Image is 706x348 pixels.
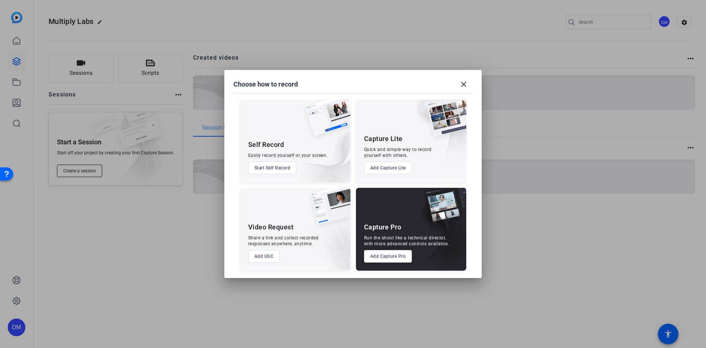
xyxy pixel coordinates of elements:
div: Video Request [248,223,294,232]
img: self-record.png [300,99,350,144]
div: Capture Lite [364,134,403,143]
div: Self Record [248,140,284,149]
img: embarkstudio-self-record.png [286,115,350,182]
img: capture-lite.png [421,99,466,144]
button: Start Self Record [248,162,297,174]
div: Quick and simple way to record yourself with others. [364,147,432,158]
div: Share a link and collect recorded responses anywhere, anytime. [248,235,319,247]
button: Add Capture Lite [364,162,412,174]
img: embarkstudio-capture-pro.png [412,197,466,271]
div: Capture Pro [364,223,402,232]
img: ugc-content.png [305,188,350,232]
img: capture-pro.png [418,188,466,233]
h1: Choose how to record [233,80,298,89]
div: Easily record yourself or your screen. [248,152,328,158]
div: Run the shoot like a technical director, with more advanced controls available. [364,235,449,247]
button: Add UGC [248,250,280,263]
img: embarkstudio-capture-lite.png [400,99,466,173]
mat-icon: close [459,80,468,89]
button: Add Capture Pro [364,250,412,263]
img: embarkstudio-ugc-content.png [308,211,350,271]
